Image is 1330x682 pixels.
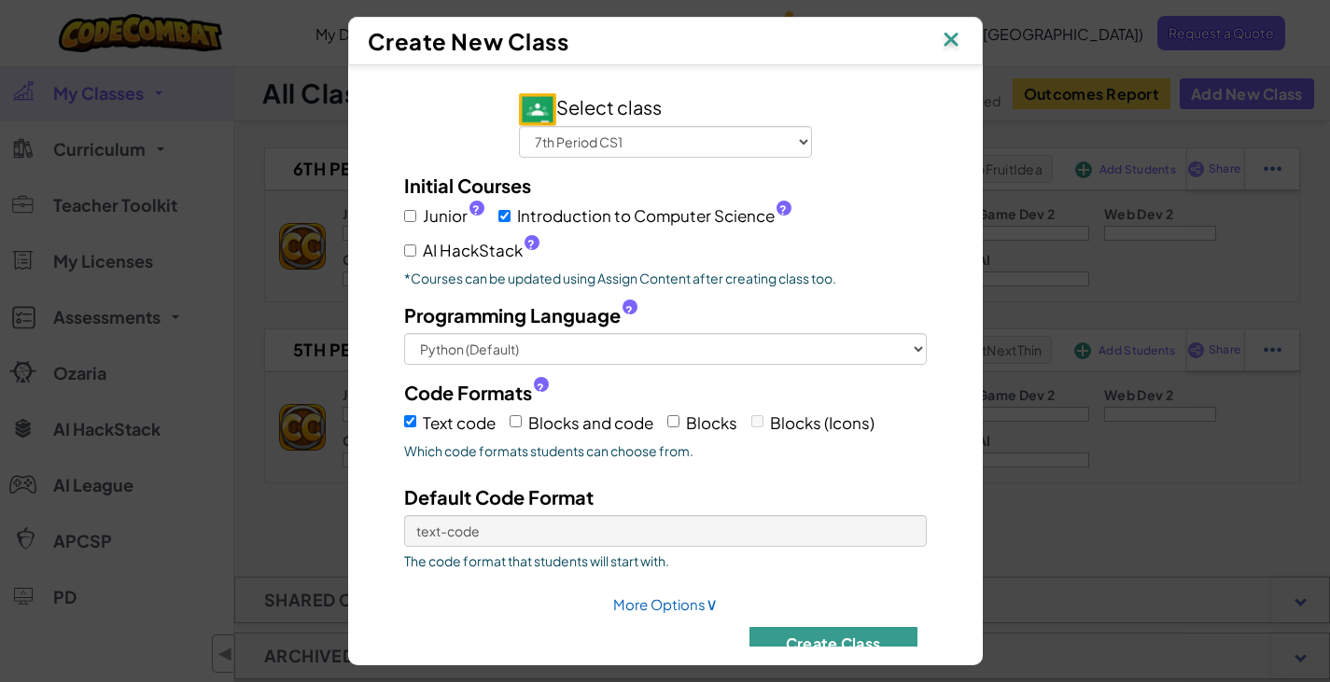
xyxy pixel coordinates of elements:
[404,551,927,570] span: The code format that students will start with.
[939,27,963,55] img: IconClose.svg
[423,202,484,230] span: Junior
[625,303,633,318] span: ?
[667,415,679,427] input: Blocks
[423,237,539,264] span: AI HackStack
[517,202,791,230] span: Introduction to Computer Science
[404,244,416,257] input: AI HackStack?
[498,210,511,222] input: Introduction to Computer Science?
[404,210,416,222] input: Junior?
[472,202,480,217] span: ?
[519,93,556,126] img: IconGoogleClassroom.svg
[770,412,875,433] span: Blocks (Icons)
[749,627,917,660] button: Create Class
[404,485,594,508] span: Default Code Format
[368,27,569,55] span: Create New Class
[404,301,621,328] span: Programming Language
[519,95,662,118] span: Select class
[527,237,535,252] span: ?
[404,415,416,427] input: Text code
[510,415,522,427] input: Blocks and code
[528,412,653,433] span: Blocks and code
[613,595,718,613] a: More Options
[404,379,532,406] span: Code Formats
[404,172,531,199] label: Initial Courses
[423,412,496,433] span: Text code
[404,269,927,287] p: *Courses can be updated using Assign Content after creating class too.
[751,415,763,427] input: Blocks (Icons)
[404,441,927,460] span: Which code formats students can choose from.
[686,412,737,433] span: Blocks
[706,592,718,614] span: ∨
[779,202,787,217] span: ?
[537,381,544,396] span: ?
